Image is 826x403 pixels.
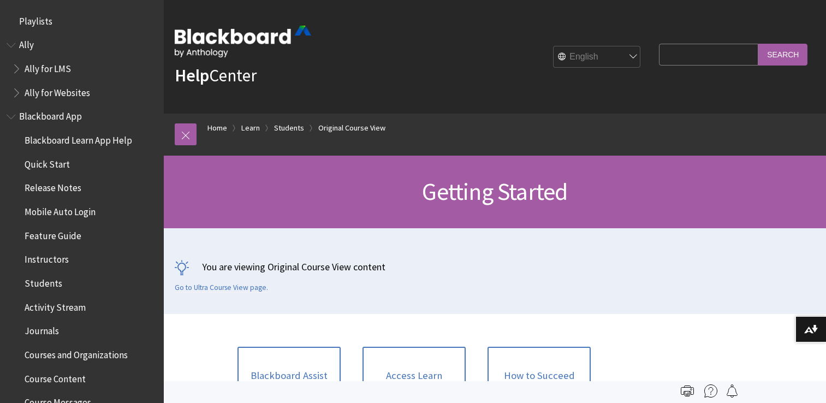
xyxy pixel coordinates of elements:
[25,60,71,74] span: Ally for LMS
[274,121,304,135] a: Students
[25,227,81,241] span: Feature Guide
[25,251,69,265] span: Instructors
[175,26,311,57] img: Blackboard by Anthology
[25,370,86,384] span: Course Content
[19,36,34,51] span: Ally
[25,322,59,337] span: Journals
[554,46,641,68] select: Site Language Selector
[241,121,260,135] a: Learn
[175,260,815,274] p: You are viewing Original Course View content
[25,298,86,313] span: Activity Stream
[25,346,128,360] span: Courses and Organizations
[19,12,52,27] span: Playlists
[758,44,807,65] input: Search
[7,12,157,31] nav: Book outline for Playlists
[207,121,227,135] a: Home
[175,283,268,293] a: Go to Ultra Course View page.
[25,84,90,98] span: Ally for Websites
[7,36,157,102] nav: Book outline for Anthology Ally Help
[726,384,739,398] img: Follow this page
[25,131,132,146] span: Blackboard Learn App Help
[25,155,70,170] span: Quick Start
[422,176,567,206] span: Getting Started
[681,384,694,398] img: Print
[19,108,82,122] span: Blackboard App
[704,384,717,398] img: More help
[25,203,96,217] span: Mobile Auto Login
[25,274,62,289] span: Students
[25,179,81,194] span: Release Notes
[175,64,257,86] a: HelpCenter
[175,64,209,86] strong: Help
[318,121,385,135] a: Original Course View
